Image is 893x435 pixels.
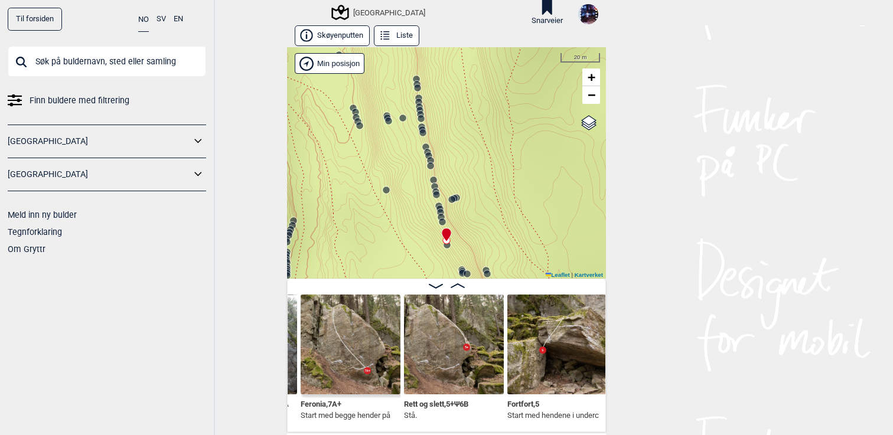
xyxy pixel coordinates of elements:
a: Leaflet [546,272,570,278]
p: Start med begge hender på [301,410,390,421]
button: Liste [374,25,419,46]
div: Vis min posisjon [295,53,364,74]
a: Zoom in [582,68,600,86]
a: Layers [578,110,600,136]
a: [GEOGRAPHIC_DATA] [8,166,191,183]
a: Finn buldere med filtrering [8,92,206,109]
div: [GEOGRAPHIC_DATA] [333,5,425,19]
span: | [571,272,573,278]
span: + [588,70,595,84]
a: Kartverket [575,272,603,278]
button: Skøyenputten [295,25,370,46]
a: [GEOGRAPHIC_DATA] [8,133,191,150]
button: EN [174,8,183,31]
span: − [588,87,595,102]
a: Zoom out [582,86,600,104]
span: Fortfort , 5 [507,397,539,408]
span: Finn buldere med filtrering [30,92,129,109]
span: Rett og slett , 5+ Ψ 6B [404,397,468,408]
p: Start med hendene i underc [507,410,599,421]
img: Feronia 201121 [301,295,400,394]
button: SV [157,8,166,31]
a: Tegnforklaring [8,227,62,237]
img: Fortfort 201121 [507,295,607,394]
a: Til forsiden [8,8,62,31]
img: Rett og slett 201121 [404,295,504,394]
span: Feronia , 7A+ [301,397,341,408]
p: Stå. [404,410,468,421]
img: DSCF8875 [578,4,598,24]
button: NO [138,8,149,32]
div: 20 m [560,53,600,63]
a: Meld inn ny bulder [8,210,77,220]
input: Søk på buldernavn, sted eller samling [8,46,206,77]
a: Om Gryttr [8,244,45,254]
